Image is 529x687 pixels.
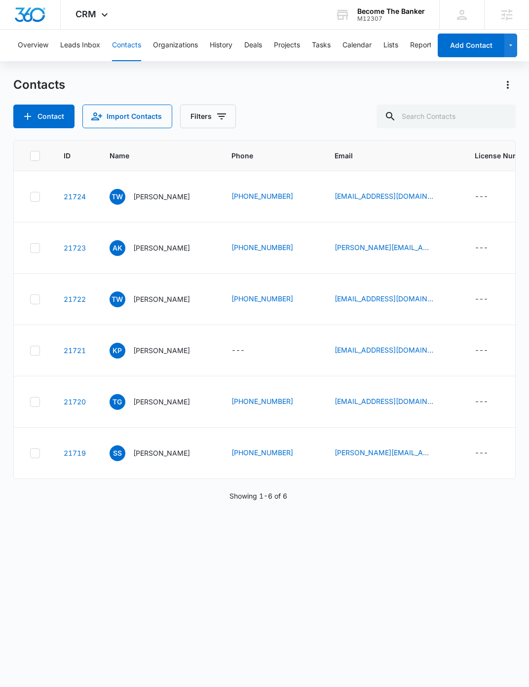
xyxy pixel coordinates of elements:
a: [PHONE_NUMBER] [231,447,293,458]
a: Navigate to contact details page for Tyler Weiss [64,192,86,201]
a: [PHONE_NUMBER] [231,191,293,201]
span: KP [110,343,125,359]
div: Name - Tyler Weiss - Select to Edit Field [110,189,208,205]
div: Email - tracywight5@gmail.com - Select to Edit Field [335,293,451,305]
button: Reports [410,30,435,61]
div: Name - Andrew Kloppenburg - Select to Edit Field [110,240,208,256]
div: License Number - - Select to Edit Field [475,396,506,408]
a: [PHONE_NUMBER] [231,242,293,253]
span: Email [335,150,437,161]
button: History [210,30,232,61]
div: --- [475,242,488,254]
a: Navigate to contact details page for Tracy Wight [64,295,86,303]
button: Organizations [153,30,198,61]
button: Filters [180,105,236,128]
span: Name [110,150,193,161]
button: Calendar [342,30,372,61]
button: Import Contacts [82,105,172,128]
div: License Number - - Select to Edit Field [475,242,506,254]
p: Showing 1-6 of 6 [229,491,287,501]
div: License Number - - Select to Edit Field [475,293,506,305]
button: Leads Inbox [60,30,100,61]
a: [EMAIL_ADDRESS][DOMAIN_NAME] [335,345,433,355]
a: [EMAIL_ADDRESS][DOMAIN_NAME] [335,396,433,406]
div: --- [231,345,245,357]
a: [EMAIL_ADDRESS][DOMAIN_NAME] [335,293,433,304]
a: [PHONE_NUMBER] [231,293,293,304]
span: CRM [76,9,96,19]
a: [PHONE_NUMBER] [231,396,293,406]
a: Navigate to contact details page for Timothy Guggenmos [64,398,86,406]
p: [PERSON_NAME] [133,191,190,202]
p: [PERSON_NAME] [133,243,190,253]
div: Email - kiggdogg@yahoo.com - Select to Edit Field [335,345,451,357]
div: License Number - - Select to Edit Field [475,447,506,459]
div: --- [475,293,488,305]
button: Add Contact [13,105,75,128]
p: [PERSON_NAME] [133,397,190,407]
div: Email - samantha.schreiber-reed@edwardjones.com - Select to Edit Field [335,447,451,459]
div: account id [357,15,425,22]
p: [PERSON_NAME] [133,345,190,356]
div: Phone - - Select to Edit Field [231,345,263,357]
span: TW [110,189,125,205]
div: account name [357,7,425,15]
div: License Number - - Select to Edit Field [475,345,506,357]
div: --- [475,345,488,357]
span: SS [110,445,125,461]
div: Name - Kyle Pope - Select to Edit Field [110,343,208,359]
div: --- [475,191,488,203]
a: [PERSON_NAME][EMAIL_ADDRESS][PERSON_NAME][DOMAIN_NAME] [335,242,433,253]
div: --- [475,447,488,459]
div: Email - ty.from.sales@gmail.com - Select to Edit Field [335,191,451,203]
div: Phone - (619) 394-0512 - Select to Edit Field [231,191,311,203]
p: [PERSON_NAME] [133,294,190,304]
h1: Contacts [13,77,65,92]
button: Lists [383,30,398,61]
div: Email - andrew.kloppenburg@gmail.com - Select to Edit Field [335,242,451,254]
button: Contacts [112,30,141,61]
a: [EMAIL_ADDRESS][DOMAIN_NAME] [335,191,433,201]
div: Phone - (720) 369-8171 - Select to Edit Field [231,293,311,305]
button: Add Contact [438,34,504,57]
button: Actions [500,77,516,93]
div: Phone - (970) 867-2675 - Select to Edit Field [231,396,311,408]
a: Navigate to contact details page for Samantha Schreiber-Reed [64,449,86,457]
span: ID [64,150,72,161]
span: TW [110,291,125,307]
span: AK [110,240,125,256]
span: TG [110,394,125,410]
div: Phone - (720) 830-6075 - Select to Edit Field [231,242,311,254]
div: --- [475,396,488,408]
button: Overview [18,30,48,61]
div: Name - Timothy Guggenmos - Select to Edit Field [110,394,208,410]
a: Navigate to contact details page for Andrew Kloppenburg [64,244,86,252]
button: Deals [244,30,262,61]
div: Email - guggenmos_1@msn.com - Select to Edit Field [335,396,451,408]
a: Navigate to contact details page for Kyle Pope [64,346,86,355]
div: Name - Samantha Schreiber-Reed - Select to Edit Field [110,445,208,461]
div: License Number - - Select to Edit Field [475,191,506,203]
span: Phone [231,150,297,161]
div: Name - Tracy Wight - Select to Edit Field [110,291,208,307]
button: Projects [274,30,300,61]
button: Tasks [312,30,331,61]
p: [PERSON_NAME] [133,448,190,458]
input: Search Contacts [377,105,516,128]
a: [PERSON_NAME][EMAIL_ADDRESS][PERSON_NAME][DOMAIN_NAME] [335,447,433,458]
div: Phone - (303) 776-9839 - Select to Edit Field [231,447,311,459]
